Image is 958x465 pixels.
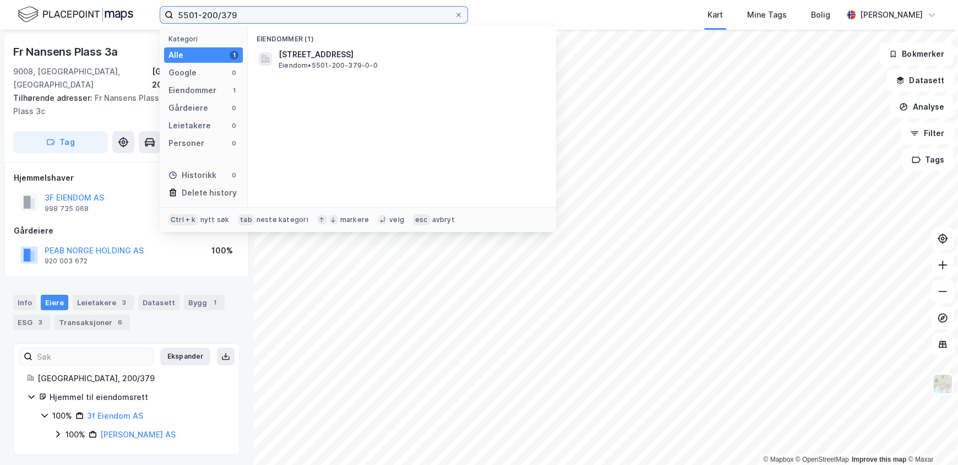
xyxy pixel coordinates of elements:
div: 0 [230,68,238,77]
div: nytt søk [200,215,230,224]
button: Ekspander [160,348,210,365]
div: velg [389,215,404,224]
div: 100% [66,428,85,441]
input: Søk [32,348,153,365]
div: Delete history [182,186,237,199]
a: Mapbox [763,456,793,463]
div: Gårdeiere [168,101,208,115]
button: Filter [901,122,954,144]
div: Kontrollprogram for chat [903,412,958,465]
div: [GEOGRAPHIC_DATA], 200/379 [37,372,226,385]
button: Tags [902,149,954,171]
div: Transaksjoner [55,315,130,330]
div: Gårdeiere [14,224,239,237]
div: Info [13,295,36,310]
div: Eiendommer (1) [248,26,556,46]
div: 100% [211,244,233,257]
button: Datasett [886,69,954,91]
div: neste kategori [257,215,308,224]
button: Tag [13,131,108,153]
div: 3 [118,297,129,308]
div: 1 [209,297,220,308]
div: Bolig [811,8,830,21]
div: 1 [230,86,238,95]
div: 9008, [GEOGRAPHIC_DATA], [GEOGRAPHIC_DATA] [13,65,152,91]
div: Eiendommer [168,84,216,97]
div: 0 [230,171,238,180]
img: Z [932,374,953,394]
div: Kart [707,8,723,21]
div: 0 [230,104,238,112]
span: Tilhørende adresser: [13,93,95,102]
div: Hjemmelshaver [14,171,239,185]
div: Datasett [138,295,179,310]
div: 0 [230,139,238,148]
div: Alle [168,48,183,62]
div: [GEOGRAPHIC_DATA], 200/379 [152,65,240,91]
span: Eiendom • 5501-200-379-0-0 [279,61,378,70]
div: Fr Nansens Plass 3b, Fr Nansens Plass 3c [13,91,231,118]
div: tab [238,214,254,225]
button: Bokmerker [879,43,954,65]
a: [PERSON_NAME] AS [100,430,176,439]
div: Eiere [41,295,68,310]
div: 100% [52,409,72,423]
div: Mine Tags [747,8,787,21]
div: 998 735 068 [45,204,89,213]
div: Personer [168,137,204,150]
a: Improve this map [852,456,906,463]
div: Google [168,66,197,79]
div: [PERSON_NAME] [860,8,923,21]
input: Søk på adresse, matrikkel, gårdeiere, leietakere eller personer [173,7,454,23]
div: 0 [230,121,238,130]
a: 3f Eiendom AS [87,411,143,420]
div: Hjemmel til eiendomsrett [50,391,226,404]
button: Analyse [890,96,954,118]
div: ESG [13,315,50,330]
div: 6 [115,317,126,328]
div: 1 [230,51,238,60]
div: Fr Nansens Plass 3a [13,43,120,61]
div: Bygg [184,295,225,310]
img: logo.f888ab2527a4732fd821a326f86c7f29.svg [18,5,133,24]
div: 920 003 672 [45,257,88,266]
div: Ctrl + k [168,214,198,225]
div: avbryt [432,215,454,224]
div: markere [340,215,369,224]
div: esc [413,214,430,225]
div: Leietakere [73,295,134,310]
div: Leietakere [168,119,211,132]
iframe: Chat Widget [903,412,958,465]
a: OpenStreetMap [796,456,849,463]
div: Historikk [168,169,216,182]
div: 3 [35,317,46,328]
span: [STREET_ADDRESS] [279,48,543,61]
div: Kategori [168,35,243,43]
